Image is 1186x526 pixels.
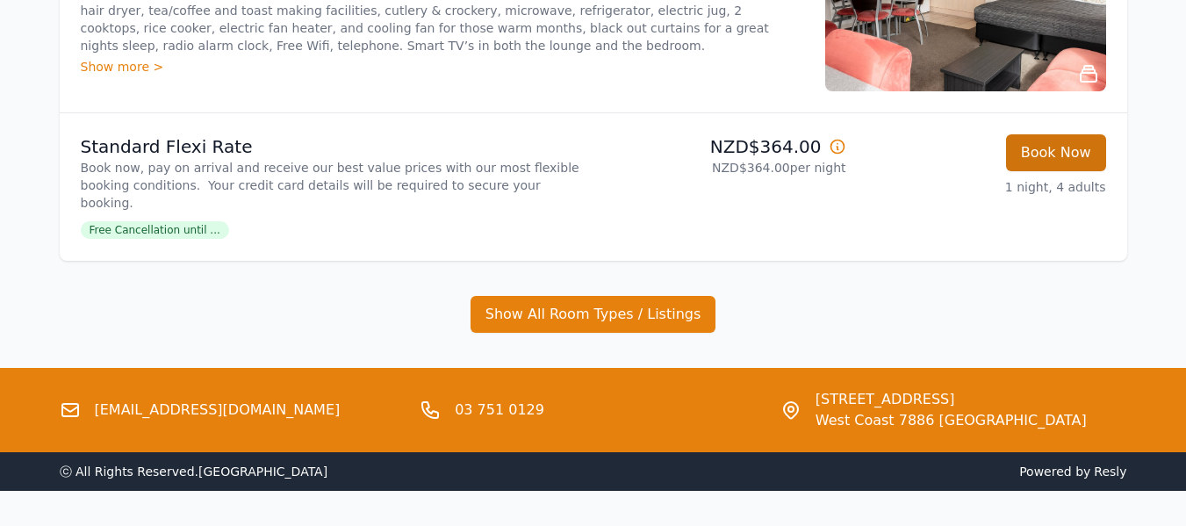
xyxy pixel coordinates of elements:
span: ⓒ All Rights Reserved. [GEOGRAPHIC_DATA] [60,465,328,479]
div: Show more > [81,58,804,76]
p: Book now, pay on arrival and receive our best value prices with our most flexible booking conditi... [81,159,586,212]
a: [EMAIL_ADDRESS][DOMAIN_NAME] [95,400,341,421]
p: NZD$364.00 per night [600,159,846,177]
span: Powered by [600,463,1127,480]
p: 1 night, 4 adults [860,178,1106,196]
p: NZD$364.00 [600,134,846,159]
p: Standard Flexi Rate [81,134,586,159]
a: 03 751 0129 [455,400,544,421]
span: Free Cancellation until ... [81,221,229,239]
span: [STREET_ADDRESS] [816,389,1087,410]
button: Show All Room Types / Listings [471,296,716,333]
span: West Coast 7886 [GEOGRAPHIC_DATA] [816,410,1087,431]
button: Book Now [1006,134,1106,171]
a: Resly [1094,465,1126,479]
